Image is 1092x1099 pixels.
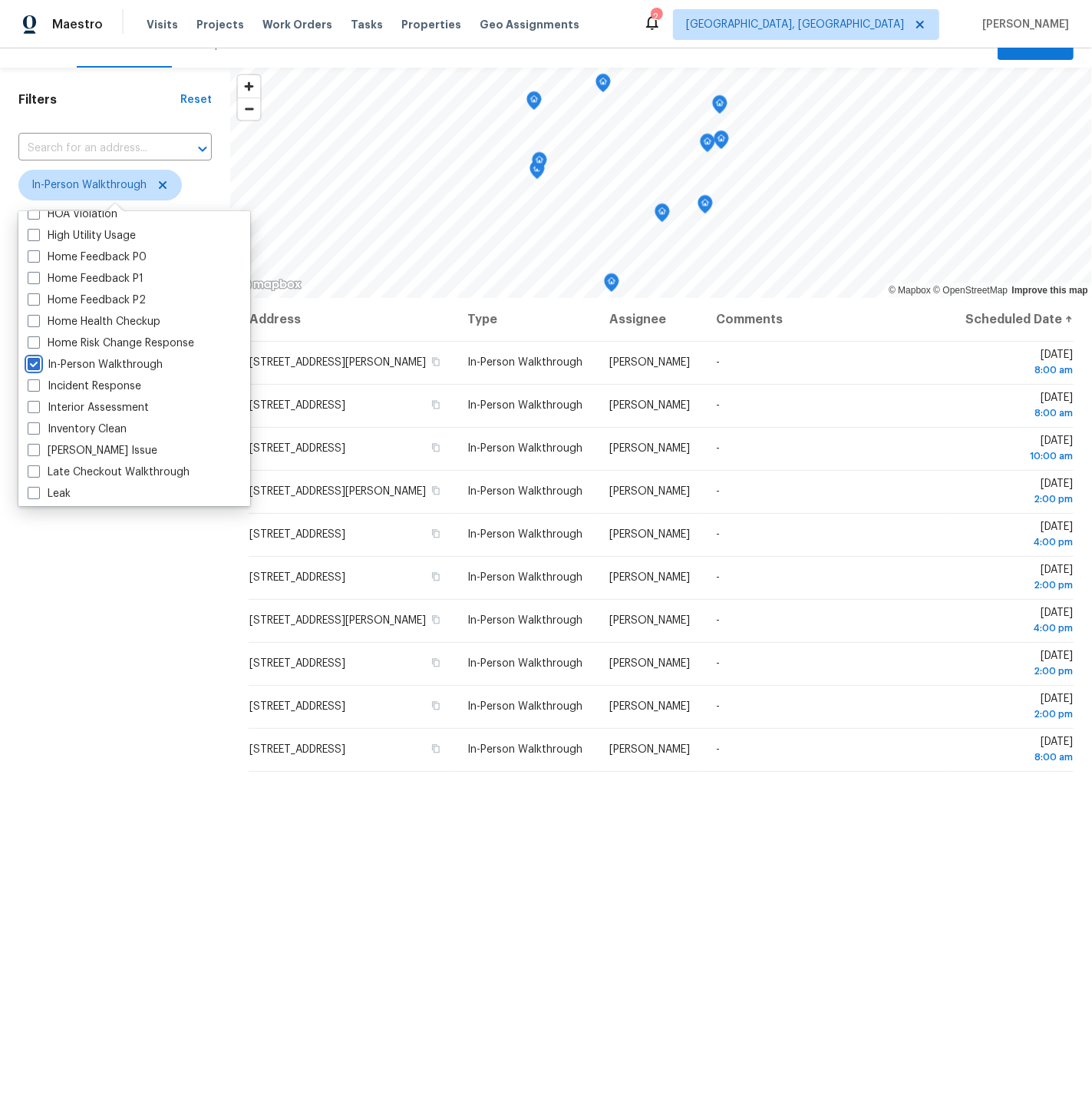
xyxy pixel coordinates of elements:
th: Address [249,298,455,341]
span: [DATE] [964,607,1073,636]
a: Mapbox homepage [235,276,302,293]
span: - [716,701,720,712]
span: [STREET_ADDRESS] [249,443,345,454]
span: [PERSON_NAME] [609,744,690,755]
a: Mapbox [889,285,931,296]
label: Home Feedback P1 [28,271,144,286]
span: Projects [196,17,244,32]
label: High Utility Usage [28,228,136,243]
span: Zoom out [238,98,260,120]
span: Visits [147,17,178,32]
label: Late Checkout Walkthrough [28,465,190,480]
span: [STREET_ADDRESS] [249,701,345,712]
th: Assignee [597,298,704,341]
span: [STREET_ADDRESS] [249,744,345,755]
span: [STREET_ADDRESS] [249,529,345,540]
canvas: Map [230,68,1092,298]
span: In-Person Walkthrough [467,744,582,755]
span: [DATE] [964,349,1073,378]
th: Comments [704,298,952,341]
span: [DATE] [964,737,1073,765]
span: In-Person Walkthrough [467,701,582,712]
div: Map marker [532,152,547,176]
span: In-Person Walkthrough [467,615,582,626]
button: Copy Address [429,742,443,756]
span: Geo Assignments [480,17,579,32]
div: Reset [180,92,212,108]
div: 2 [651,9,661,25]
span: Work Orders [262,17,332,32]
label: Home Risk Change Response [28,336,194,351]
div: 10:00 am [964,449,1073,464]
div: Map marker [714,131,729,154]
span: [PERSON_NAME] [609,572,690,583]
span: - [716,486,720,497]
button: Copy Address [429,656,443,670]
a: Improve this map [1012,285,1088,296]
span: - [716,658,720,669]
span: In-Person Walkthrough [467,357,582,368]
div: 8:00 am [964,750,1073,765]
span: [GEOGRAPHIC_DATA], [GEOGRAPHIC_DATA] [686,17,904,32]
span: - [716,443,720,454]
label: Home Health Checkup [28,314,160,329]
span: [STREET_ADDRESS] [249,572,345,583]
input: Search for an address... [18,137,169,161]
div: 4:00 pm [964,535,1073,550]
button: Copy Address [429,355,443,369]
a: OpenStreetMap [933,285,1008,296]
div: 2:00 pm [964,664,1073,679]
span: Tasks [351,19,383,30]
th: Type [455,298,597,341]
label: Interior Assessment [28,400,149,415]
button: Copy Address [429,699,443,713]
span: [DATE] [964,564,1073,593]
span: [PERSON_NAME] [609,701,690,712]
span: [DATE] [964,693,1073,722]
span: [DATE] [964,478,1073,507]
label: HOA Violation [28,207,117,222]
div: Map marker [700,134,715,157]
span: In-Person Walkthrough [31,177,147,193]
span: In-Person Walkthrough [467,658,582,669]
div: 4:00 pm [964,621,1073,636]
span: [STREET_ADDRESS] [249,400,345,411]
span: - [716,615,720,626]
div: 2:00 pm [964,707,1073,722]
span: - [716,400,720,411]
span: In-Person Walkthrough [467,572,582,583]
label: [PERSON_NAME] Issue [28,443,157,458]
div: 8:00 am [964,406,1073,421]
h1: Filters [18,92,180,108]
span: [STREET_ADDRESS][PERSON_NAME] [249,486,426,497]
span: In-Person Walkthrough [467,529,582,540]
span: [PERSON_NAME] [609,529,690,540]
span: Properties [401,17,461,32]
span: [PERSON_NAME] [609,400,690,411]
span: [PERSON_NAME] [976,17,1069,32]
span: [PERSON_NAME] [609,443,690,454]
div: Map marker [526,91,542,115]
div: Map marker [655,204,670,227]
button: Open [192,138,213,160]
span: [STREET_ADDRESS][PERSON_NAME] [249,357,426,368]
button: Zoom in [238,75,260,98]
div: Map marker [530,161,545,184]
label: In-Person Walkthrough [28,357,163,372]
span: [STREET_ADDRESS][PERSON_NAME] [249,615,426,626]
span: [PERSON_NAME] [609,615,690,626]
span: - [716,744,720,755]
span: [PERSON_NAME] [609,658,690,669]
label: Leak [28,486,71,502]
button: Copy Address [429,570,443,584]
button: Copy Address [429,441,443,455]
span: [PERSON_NAME] [609,357,690,368]
label: Incident Response [28,379,141,394]
span: [DATE] [964,650,1073,679]
span: In-Person Walkthrough [467,400,582,411]
button: Copy Address [429,613,443,627]
div: Map marker [698,195,713,219]
div: 2:00 pm [964,492,1073,507]
span: [STREET_ADDRESS] [249,658,345,669]
span: [DATE] [964,435,1073,464]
